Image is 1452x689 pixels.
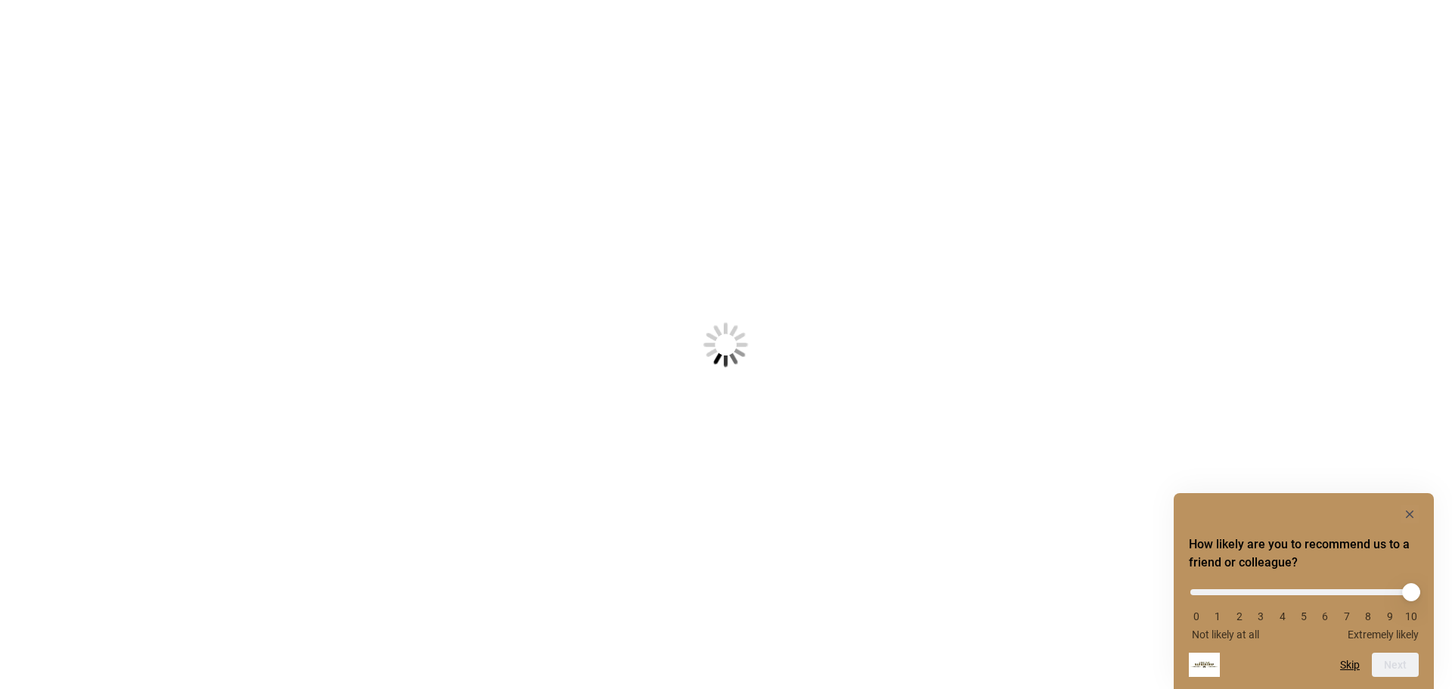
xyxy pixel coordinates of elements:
span: Extremely likely [1348,628,1419,641]
button: Next question [1372,653,1419,677]
li: 9 [1382,610,1398,622]
li: 5 [1296,610,1311,622]
li: 10 [1404,610,1419,622]
li: 3 [1253,610,1268,622]
span: Not likely at all [1192,628,1259,641]
button: Skip [1340,659,1360,671]
li: 4 [1275,610,1290,622]
img: Loading [629,248,823,442]
div: How likely are you to recommend us to a friend or colleague? Select an option from 0 to 10, with ... [1189,578,1419,641]
h2: How likely are you to recommend us to a friend or colleague? Select an option from 0 to 10, with ... [1189,535,1419,572]
li: 2 [1232,610,1247,622]
div: How likely are you to recommend us to a friend or colleague? Select an option from 0 to 10, with ... [1189,505,1419,677]
button: Hide survey [1401,505,1419,523]
li: 6 [1317,610,1333,622]
li: 7 [1339,610,1354,622]
li: 8 [1360,610,1376,622]
li: 0 [1189,610,1204,622]
li: 1 [1210,610,1225,622]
